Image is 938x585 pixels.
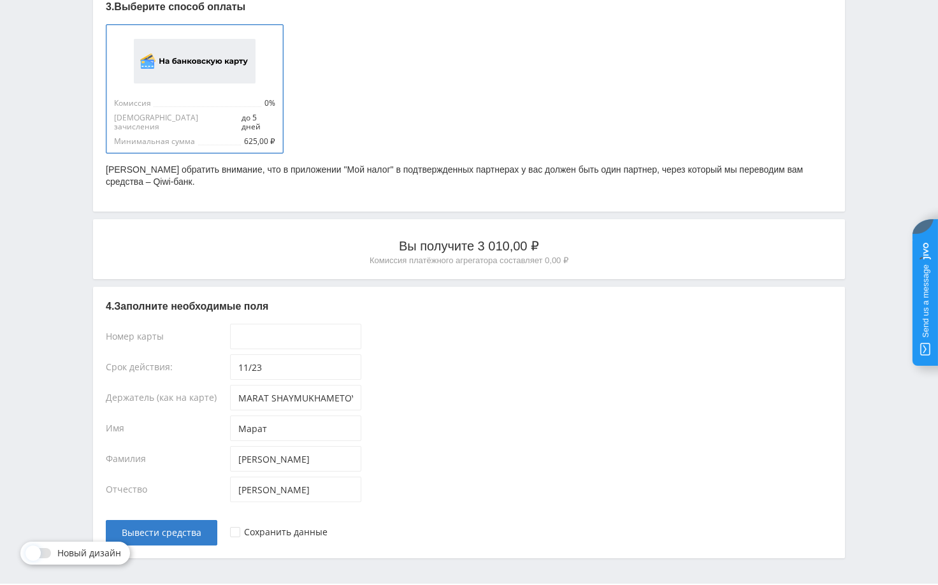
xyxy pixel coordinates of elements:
div: Имя [106,415,230,446]
div: Отчество [106,477,230,507]
div: Номер карты [106,324,230,354]
p: 4. Заполните необходимые поля [106,300,832,314]
button: Вывести средства [106,520,217,545]
span: Минимальная сумма [114,137,198,146]
span: 0% [262,99,275,108]
div: Срок действия: [106,354,230,385]
span: 625,00 ₽ [242,137,275,146]
span: Вывести средства [122,528,201,538]
p: [PERSON_NAME] обратить внимание, что в приложении "Мой налог" в подтвержденных партнерах у вас до... [106,164,832,189]
div: Сохранить данные [244,527,328,537]
img: На банковскую карту самозанятого [134,39,256,83]
div: Держатель (как на карте) [106,385,230,415]
span: Новый дизайн [57,548,121,558]
p: Комиссия платёжного агрегатора составляет 0,00 ₽ [106,255,832,266]
p: Вы получите 3 010,00 ₽ [106,237,832,255]
span: до 5 дней [239,113,275,131]
span: Комиссия [114,99,154,108]
span: [DEMOGRAPHIC_DATA] зачисления [114,113,239,131]
div: Фамилия [106,446,230,477]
